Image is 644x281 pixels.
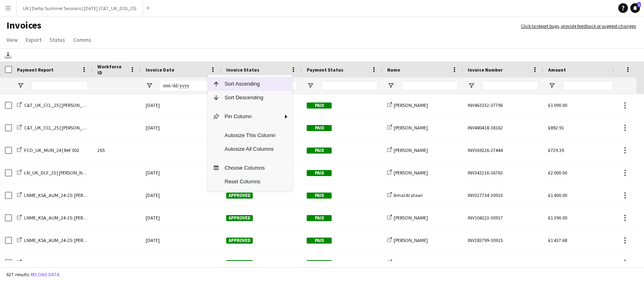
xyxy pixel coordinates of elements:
[307,215,332,221] span: Paid
[93,139,141,161] div: 265
[146,67,174,73] span: Invoice Date
[548,82,555,89] button: Open Filter Menu
[29,270,61,279] button: Reload data
[394,260,428,266] span: [PERSON_NAME]
[26,36,41,43] span: Export
[387,82,394,89] button: Open Filter Menu
[482,81,539,90] input: Invoice Number Filter Input
[208,75,292,191] div: Column Menu
[3,50,13,60] app-action-btn: Download
[17,67,54,73] span: Payment Report
[220,77,280,91] span: Sort Ascending
[394,102,428,108] span: [PERSON_NAME]
[24,192,140,198] span: LNME_KSA_AUM_24-25: [PERSON_NAME] | Amal Al Atawi
[463,229,543,251] div: INV283799-30915
[387,67,400,73] span: Name
[220,142,280,156] span: Autosize All Columns
[73,36,91,43] span: Comms
[226,238,253,244] span: Approved
[6,36,18,43] span: View
[226,67,259,73] span: Invoice Status
[17,82,24,89] button: Open Filter Menu
[307,103,332,109] span: Paid
[3,35,21,45] a: View
[17,237,145,243] a: LNME_KSA_AUM_24-25: [PERSON_NAME] | [PERSON_NAME]
[17,125,96,131] a: C&T_UK_CCL_25 | [PERSON_NAME]
[307,260,332,266] span: Paid
[141,252,221,274] div: [DATE]
[70,35,95,45] a: Comms
[394,215,428,221] span: [PERSON_NAME]
[548,170,567,176] span: £2 000.00
[463,94,543,116] div: INV463332-37796
[141,94,221,116] div: [DATE]
[160,81,217,90] input: Invoice Date Filter Input
[307,67,343,73] span: Payment Status
[394,170,428,176] span: [PERSON_NAME]
[548,67,566,73] span: Amount
[463,207,543,229] div: INV104223-30917
[46,35,68,45] a: Status
[548,260,567,266] span: £1 400.00
[394,147,428,153] span: [PERSON_NAME]
[563,81,619,90] input: Amount Filter Input
[220,175,280,189] span: Reset Columns
[548,125,564,131] span: £892.91
[226,215,253,221] span: Approved
[463,252,543,274] div: INV326497-30912
[141,184,221,206] div: [DATE]
[141,229,221,251] div: [DATE]
[548,237,567,243] span: £1 437.68
[17,102,96,108] a: C&T_UK_CCL_25 | [PERSON_NAME]
[548,102,567,108] span: £1 090.00
[50,36,65,43] span: Status
[226,193,253,199] span: Approved
[307,82,314,89] button: Open Filter Menu
[23,35,45,45] a: Export
[394,125,428,131] span: [PERSON_NAME]
[141,207,221,229] div: [DATE]
[521,23,636,30] a: Click to report bugs, provide feedback or suggest changes
[463,139,543,161] div: INV369226-27444
[24,147,79,153] span: FCO_UK_MUN_24 | Ref: 002
[548,215,567,221] span: £1 390.00
[17,147,79,153] a: FCO_UK_MUN_24 | Ref: 002
[146,82,153,89] button: Open Filter Menu
[637,2,641,7] span: 1
[307,170,332,176] span: Paid
[307,193,332,199] span: Paid
[630,3,640,13] a: 1
[24,260,145,266] span: LNME_KSA_AUM_24-25: [PERSON_NAME] | [PERSON_NAME]
[24,170,126,176] span: LN_UK_DLF_25 | [PERSON_NAME] | Advance Days
[24,102,96,108] span: C&T_UK_CCL_25 | [PERSON_NAME]
[141,117,221,139] div: [DATE]
[307,238,332,244] span: Paid
[24,125,96,131] span: C&T_UK_CCL_25 | [PERSON_NAME]
[307,125,332,131] span: Paid
[24,215,145,221] span: LNME_KSA_AUM_24-25: [PERSON_NAME] | [PERSON_NAME]
[548,147,564,153] span: £729.39
[220,91,280,105] span: Sort Descending
[97,64,126,76] span: Workforce ID
[468,82,475,89] button: Open Filter Menu
[17,215,145,221] a: LNME_KSA_AUM_24-25: [PERSON_NAME] | [PERSON_NAME]
[17,170,126,176] a: LN_UK_DLF_25 | [PERSON_NAME] | Advance Days
[394,237,428,243] span: [PERSON_NAME]
[24,237,145,243] span: LNME_KSA_AUM_24-25: [PERSON_NAME] | [PERSON_NAME]
[17,192,140,198] a: LNME_KSA_AUM_24-25: [PERSON_NAME] | Amal Al Atawi
[220,110,280,123] span: Pin Column
[141,162,221,184] div: [DATE]
[220,129,280,142] span: Autosize This Column
[463,162,543,184] div: INV343216-36763
[17,0,143,16] button: UK | Derby Summer Sessions | [DATE] (C&T_UK_DSS_25)
[463,184,543,206] div: INV327734-30910
[307,148,332,154] span: Paid
[394,192,423,198] span: Amal Al atawi
[402,81,458,90] input: Name Filter Input
[468,67,503,73] span: Invoice Number
[220,161,280,175] span: Choose Columns
[463,117,543,139] div: INV480418-38162
[548,192,567,198] span: £1 400.00
[31,81,88,90] input: Payment Report Filter Input
[17,260,145,266] a: LNME_KSA_AUM_24-25: [PERSON_NAME] | [PERSON_NAME]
